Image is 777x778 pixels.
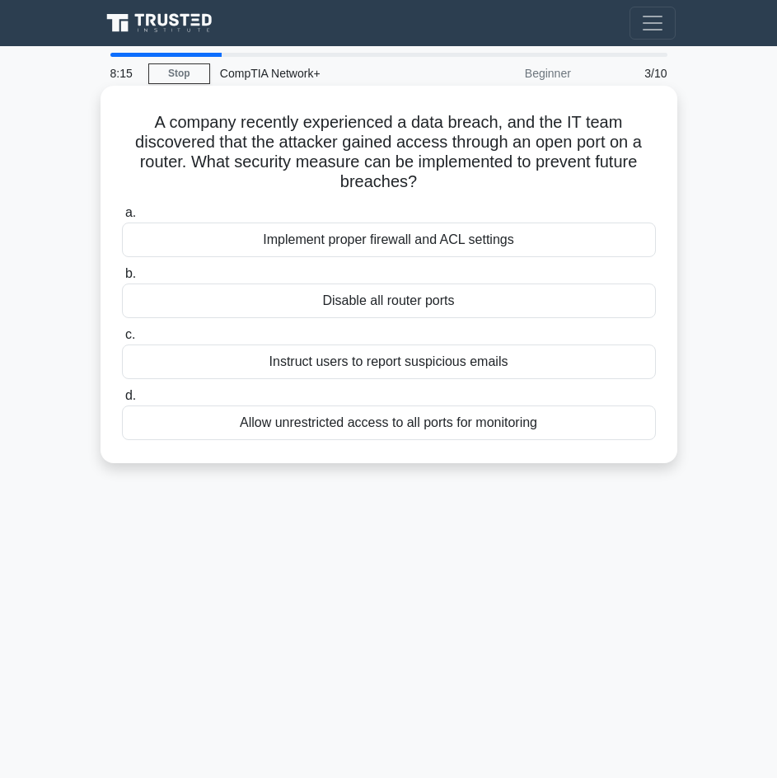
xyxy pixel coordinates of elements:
span: d. [125,388,136,402]
span: b. [125,266,136,280]
div: Beginner [437,57,581,90]
span: a. [125,205,136,219]
div: Implement proper firewall and ACL settings [122,223,656,257]
div: Instruct users to report suspicious emails [122,344,656,379]
span: c. [125,327,135,341]
h5: A company recently experienced a data breach, and the IT team discovered that the attacker gained... [120,112,658,193]
div: CompTIA Network+ [210,57,437,90]
div: Allow unrestricted access to all ports for monitoring [122,405,656,440]
div: Disable all router ports [122,284,656,318]
button: Toggle navigation [630,7,676,40]
div: 8:15 [101,57,148,90]
a: Stop [148,63,210,84]
div: 3/10 [581,57,677,90]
